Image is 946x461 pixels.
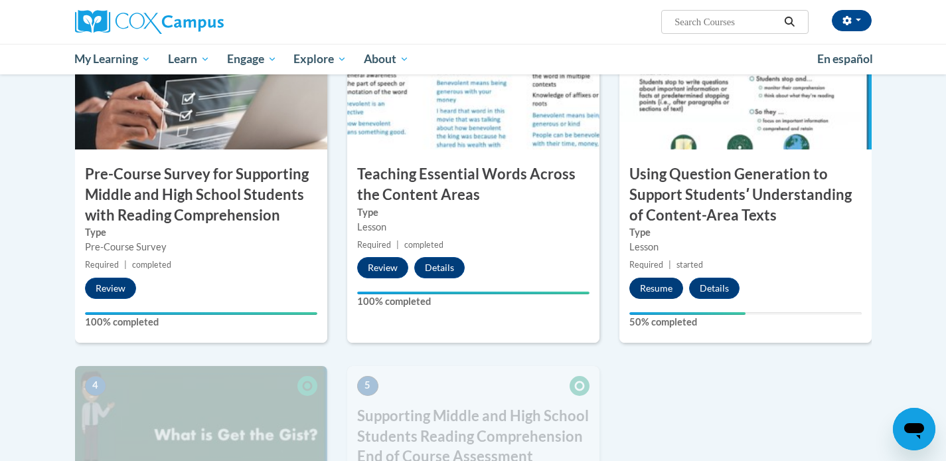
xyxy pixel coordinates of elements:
span: | [124,260,127,270]
button: Review [85,278,136,299]
span: completed [404,240,443,250]
a: Learn [159,44,218,74]
a: Engage [218,44,285,74]
img: Course Image [347,17,599,149]
div: Your progress [357,292,590,294]
input: Search Courses [673,14,779,30]
button: Review [357,257,408,278]
img: Cox Campus [75,10,224,34]
a: Cox Campus [75,10,327,34]
span: started [676,260,703,270]
img: Course Image [75,17,327,149]
span: About [364,51,409,67]
label: 100% completed [357,294,590,309]
span: | [669,260,671,270]
span: En español [817,52,873,66]
button: Resume [629,278,683,299]
span: Learn [168,51,210,67]
div: Pre-Course Survey [85,240,317,254]
h3: Pre-Course Survey for Supporting Middle and High School Students with Reading Comprehension [75,164,327,225]
div: Lesson [629,240,862,254]
img: Course Image [619,17,872,149]
span: Engage [227,51,277,67]
div: Lesson [357,220,590,234]
span: Required [357,240,391,250]
h3: Teaching Essential Words Across the Content Areas [347,164,599,205]
a: About [355,44,418,74]
span: My Learning [74,51,151,67]
button: Details [414,257,465,278]
button: Account Settings [832,10,872,31]
h3: Using Question Generation to Support Studentsʹ Understanding of Content-Area Texts [619,164,872,225]
div: Your progress [629,312,746,315]
a: My Learning [66,44,160,74]
label: Type [357,205,590,220]
span: | [396,240,399,250]
label: Type [629,225,862,240]
span: Required [629,260,663,270]
span: 4 [85,376,106,396]
label: 100% completed [85,315,317,329]
label: 50% completed [629,315,862,329]
span: Explore [293,51,347,67]
div: Main menu [55,44,892,74]
button: Details [689,278,740,299]
button: Search [779,14,799,30]
iframe: Button to launch messaging window [893,408,935,450]
span: 5 [357,376,378,396]
div: Your progress [85,312,317,315]
span: completed [132,260,171,270]
a: Explore [285,44,355,74]
a: En español [809,45,882,73]
span: Required [85,260,119,270]
label: Type [85,225,317,240]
